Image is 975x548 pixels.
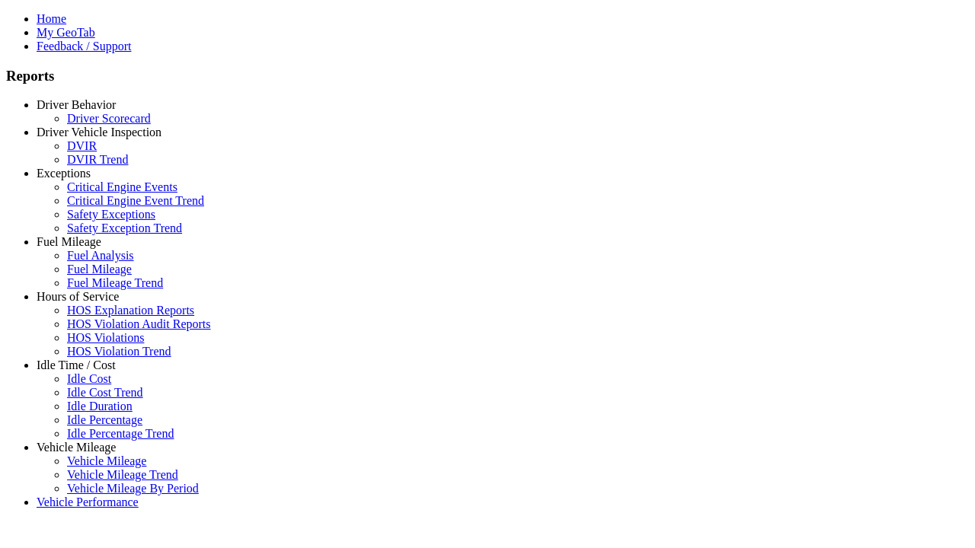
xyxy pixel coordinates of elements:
a: HOS Violation Trend [67,345,171,358]
a: Idle Duration [67,400,133,413]
a: Safety Exception Trend [67,221,182,234]
a: Vehicle Mileage [67,454,146,467]
a: Home [37,12,66,25]
a: Driver Vehicle Inspection [37,126,161,139]
a: DVIR Trend [67,153,128,166]
a: My GeoTab [37,26,95,39]
a: Idle Cost Trend [67,386,143,399]
a: Exceptions [37,167,91,180]
a: Vehicle Mileage By Period [67,482,199,495]
h3: Reports [6,68,969,84]
a: Idle Time / Cost [37,358,116,371]
a: Idle Percentage Trend [67,427,174,440]
a: Driver Scorecard [67,112,151,125]
a: Vehicle Performance [37,495,139,508]
a: Critical Engine Event Trend [67,194,204,207]
a: Hours of Service [37,290,119,303]
a: Fuel Mileage [67,263,132,276]
a: Vehicle Mileage Trend [67,468,178,481]
a: Fuel Mileage Trend [67,276,163,289]
a: Safety Exceptions [67,208,155,221]
a: DVIR [67,139,97,152]
a: Feedback / Support [37,40,131,53]
a: Idle Cost [67,372,111,385]
a: Fuel Mileage [37,235,101,248]
a: HOS Violation Audit Reports [67,317,211,330]
a: Fuel Analysis [67,249,134,262]
a: Vehicle Mileage [37,441,116,454]
a: HOS Violations [67,331,144,344]
a: Critical Engine Events [67,180,177,193]
a: Driver Behavior [37,98,116,111]
a: HOS Explanation Reports [67,304,194,317]
a: Idle Percentage [67,413,142,426]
